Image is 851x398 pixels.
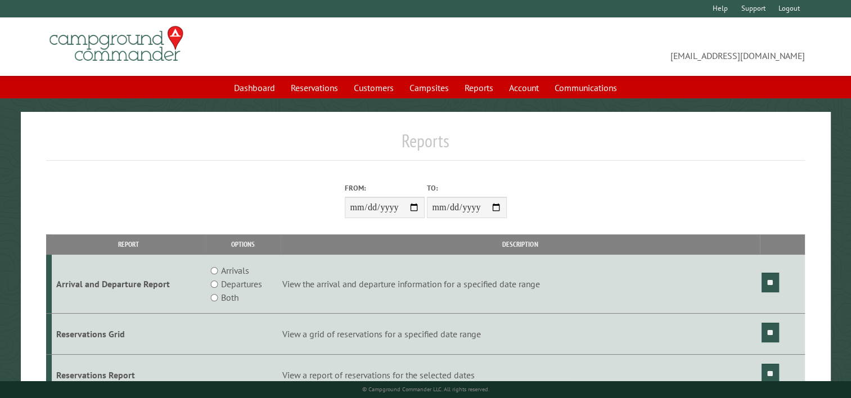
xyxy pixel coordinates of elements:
[548,77,624,98] a: Communications
[206,234,281,254] th: Options
[221,291,238,304] label: Both
[52,354,206,395] td: Reservations Report
[281,234,760,254] th: Description
[221,264,249,277] label: Arrivals
[502,77,546,98] a: Account
[281,314,760,355] td: View a grid of reservations for a specified date range
[46,130,805,161] h1: Reports
[52,314,206,355] td: Reservations Grid
[345,183,425,193] label: From:
[281,255,760,314] td: View the arrival and departure information for a specified date range
[227,77,282,98] a: Dashboard
[284,77,345,98] a: Reservations
[403,77,456,98] a: Campsites
[426,31,805,62] span: [EMAIL_ADDRESS][DOMAIN_NAME]
[458,77,500,98] a: Reports
[52,234,206,254] th: Report
[347,77,400,98] a: Customers
[46,22,187,66] img: Campground Commander
[427,183,507,193] label: To:
[52,255,206,314] td: Arrival and Departure Report
[221,277,262,291] label: Departures
[281,354,760,395] td: View a report of reservations for the selected dates
[362,386,489,393] small: © Campground Commander LLC. All rights reserved.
